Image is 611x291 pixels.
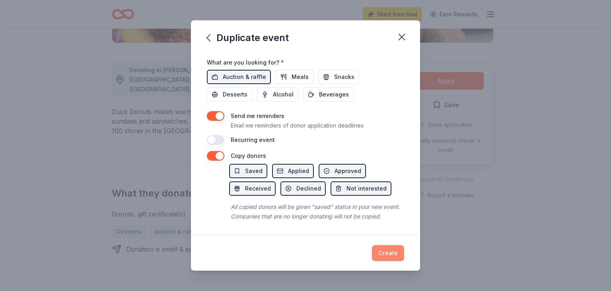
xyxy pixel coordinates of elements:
[273,90,294,99] span: Alcohol
[303,87,354,102] button: Beverages
[288,166,309,176] span: Applied
[207,59,284,67] label: What are you looking for?
[319,164,366,178] button: Approved
[280,181,326,196] button: Declined
[229,164,267,178] button: Saved
[229,201,404,223] div: All copied donors will be given "saved" status in your new event. Companies that are no longer do...
[334,72,354,82] span: Snacks
[207,70,271,84] button: Auction & raffle
[223,90,247,99] span: Desserts
[257,87,298,102] button: Alcohol
[245,166,263,176] span: Saved
[272,164,314,178] button: Applied
[231,136,275,143] label: Recurring event
[292,72,309,82] span: Meals
[318,70,359,84] button: Snacks
[372,245,404,261] button: Create
[207,31,289,44] div: Duplicate event
[276,70,313,84] button: Meals
[245,184,271,193] span: Received
[335,166,361,176] span: Approved
[231,152,266,159] label: Copy donors
[207,87,252,102] button: Desserts
[319,90,349,99] span: Beverages
[331,181,391,196] button: Not interested
[231,121,364,130] p: Email me reminders of donor application deadlines
[296,184,321,193] span: Declined
[346,184,387,193] span: Not interested
[223,72,266,82] span: Auction & raffle
[229,181,276,196] button: Received
[231,112,284,119] label: Send me reminders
